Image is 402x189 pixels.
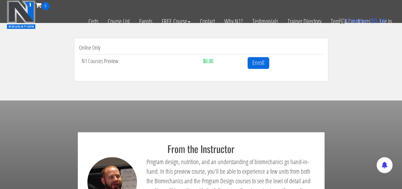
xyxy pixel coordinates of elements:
[84,10,103,33] a: Certs
[248,57,269,69] a: Enroll
[79,45,323,51] h4: Online Only
[203,57,213,65] strong: $0.00
[220,10,248,33] a: Why N1?
[134,10,157,33] a: Events
[195,10,220,33] a: Contact
[103,10,134,33] a: Course List
[375,10,397,33] a: Log In
[42,2,50,10] span: 0
[338,18,344,24] img: icon11.png
[283,10,326,33] a: Trainer Directory
[338,17,386,24] a: 0 items: $0.00
[370,17,386,24] bdi: 0.00
[83,143,320,154] h2: From the Instructor
[346,17,350,24] span: 0
[370,17,374,24] span: $
[79,54,201,71] td: N1 Courses Preview
[157,10,195,33] a: FREE Course
[36,1,50,9] a: 0
[7,0,36,29] img: n1-education
[351,17,368,24] span: items:
[248,10,283,33] a: Testimonials
[326,10,375,33] a: Terms & Conditions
